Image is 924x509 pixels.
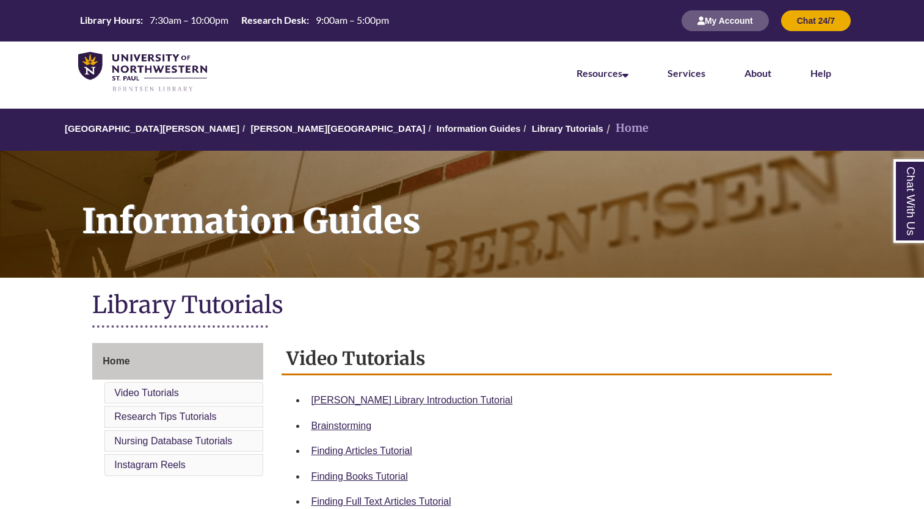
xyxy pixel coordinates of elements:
[114,411,216,422] a: Research Tips Tutorials
[311,421,371,431] a: Brainstorming
[682,10,769,31] button: My Account
[311,496,451,507] a: Finding Full Text Articles Tutorial
[682,15,769,26] a: My Account
[75,13,394,28] a: Hours Today
[65,123,239,134] a: [GEOGRAPHIC_DATA][PERSON_NAME]
[92,343,263,380] a: Home
[316,14,389,26] span: 9:00am – 5:00pm
[603,120,649,137] li: Home
[810,67,831,79] a: Help
[577,67,628,79] a: Resources
[75,13,394,27] table: Hours Today
[150,14,228,26] span: 7:30am – 10:00pm
[92,290,831,322] h1: Library Tutorials
[781,15,851,26] a: Chat 24/7
[311,471,407,482] a: Finding Books Tutorial
[236,13,311,27] th: Research Desk:
[103,356,129,366] span: Home
[311,446,412,456] a: Finding Articles Tutorial
[532,123,603,134] a: Library Tutorials
[437,123,521,134] a: Information Guides
[78,52,207,93] img: UNWSP Library Logo
[781,10,851,31] button: Chat 24/7
[114,460,186,470] a: Instagram Reels
[75,13,145,27] th: Library Hours:
[68,151,924,262] h1: Information Guides
[92,343,263,478] div: Guide Page Menu
[311,395,512,405] a: [PERSON_NAME] Library Introduction Tutorial
[114,436,232,446] a: Nursing Database Tutorials
[744,67,771,79] a: About
[114,388,179,398] a: Video Tutorials
[282,343,831,375] h2: Video Tutorials
[250,123,425,134] a: [PERSON_NAME][GEOGRAPHIC_DATA]
[668,67,705,79] a: Services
